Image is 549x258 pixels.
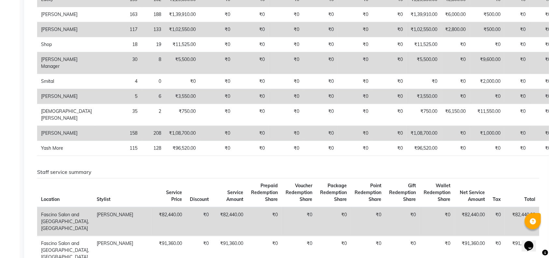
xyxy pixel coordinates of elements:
[407,104,441,126] td: ₹750.00
[372,141,407,156] td: ₹0
[234,52,269,74] td: ₹0
[234,7,269,22] td: ₹0
[200,89,234,104] td: ₹0
[441,141,470,156] td: ₹0
[200,7,234,22] td: ₹0
[524,196,535,202] span: Total
[504,104,529,126] td: ₹0
[234,22,269,37] td: ₹0
[41,196,60,202] span: Location
[504,141,529,156] td: ₹0
[251,183,278,202] span: Prepaid Redemption Share
[489,207,505,236] td: ₹0
[200,37,234,52] td: ₹0
[407,22,441,37] td: ₹1,02,550.00
[385,207,420,236] td: ₹0
[269,37,303,52] td: ₹0
[286,183,312,202] span: Voucher Redemption Share
[234,104,269,126] td: ₹0
[234,89,269,104] td: ₹0
[141,52,165,74] td: 8
[372,52,407,74] td: ₹0
[37,52,96,74] td: [PERSON_NAME] Manager
[303,7,338,22] td: ₹0
[303,141,338,156] td: ₹0
[441,7,470,22] td: ₹6,000.00
[166,190,182,202] span: Service Price
[37,141,96,156] td: Yash More
[460,190,485,202] span: Net Service Amount
[441,52,470,74] td: ₹0
[407,74,441,89] td: ₹0
[96,37,141,52] td: 18
[96,141,141,156] td: 115
[470,104,504,126] td: ₹11,550.00
[37,126,96,141] td: [PERSON_NAME]
[200,141,234,156] td: ₹0
[338,141,372,156] td: ₹0
[269,126,303,141] td: ₹0
[338,74,372,89] td: ₹0
[407,141,441,156] td: ₹96,520.00
[97,196,110,202] span: Stylist
[470,22,504,37] td: ₹500.00
[37,74,96,89] td: Smital
[470,7,504,22] td: ₹500.00
[37,7,96,22] td: [PERSON_NAME]
[470,126,504,141] td: ₹1,000.00
[355,183,381,202] span: Point Redemption Share
[141,74,165,89] td: 0
[338,104,372,126] td: ₹0
[165,89,200,104] td: ₹3,550.00
[165,37,200,52] td: ₹11,525.00
[96,7,141,22] td: 163
[504,22,529,37] td: ₹0
[441,126,470,141] td: ₹0
[338,22,372,37] td: ₹0
[269,7,303,22] td: ₹0
[504,74,529,89] td: ₹0
[470,89,504,104] td: ₹0
[505,207,539,236] td: ₹82,440.00
[37,169,535,175] h6: Staff service summary
[372,126,407,141] td: ₹0
[303,37,338,52] td: ₹0
[303,52,338,74] td: ₹0
[200,74,234,89] td: ₹0
[200,126,234,141] td: ₹0
[141,141,165,156] td: 128
[504,89,529,104] td: ₹0
[338,37,372,52] td: ₹0
[372,7,407,22] td: ₹0
[504,126,529,141] td: ₹0
[441,22,470,37] td: ₹2,800.00
[165,7,200,22] td: ₹1,39,910.00
[441,37,470,52] td: ₹0
[372,37,407,52] td: ₹0
[372,89,407,104] td: ₹0
[269,22,303,37] td: ₹0
[303,126,338,141] td: ₹0
[141,104,165,126] td: 2
[282,207,316,236] td: ₹0
[441,104,470,126] td: ₹6,150.00
[141,22,165,37] td: 133
[141,89,165,104] td: 6
[316,207,351,236] td: ₹0
[424,183,450,202] span: Wallet Redemption Share
[420,207,454,236] td: ₹0
[96,89,141,104] td: 5
[303,22,338,37] td: ₹0
[303,89,338,104] td: ₹0
[165,141,200,156] td: ₹96,520.00
[213,207,247,236] td: ₹82,440.00
[200,52,234,74] td: ₹0
[338,52,372,74] td: ₹0
[454,207,489,236] td: ₹82,440.00
[96,74,141,89] td: 4
[372,74,407,89] td: ₹0
[234,141,269,156] td: ₹0
[504,7,529,22] td: ₹0
[303,104,338,126] td: ₹0
[247,207,282,236] td: ₹0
